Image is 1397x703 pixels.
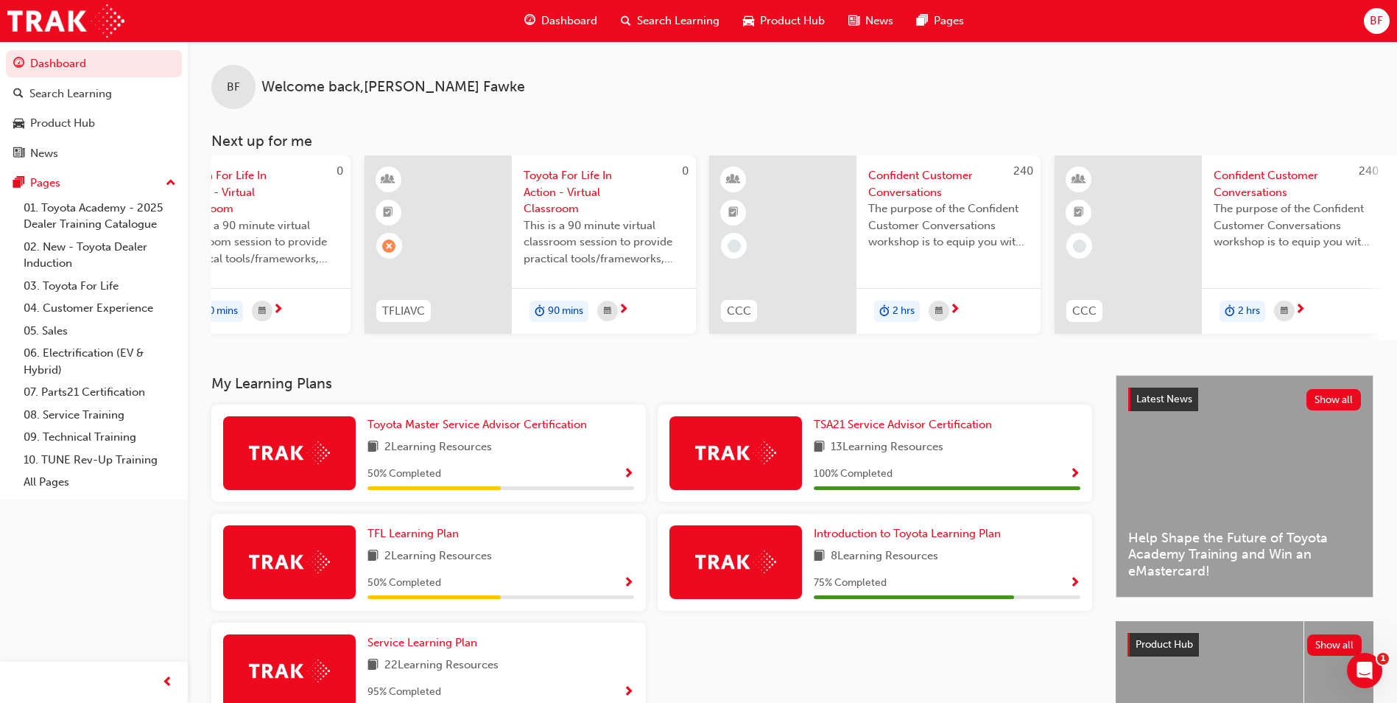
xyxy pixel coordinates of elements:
[743,12,754,30] span: car-icon
[30,175,60,192] div: Pages
[384,657,499,675] span: 22 Learning Resources
[535,302,545,321] span: duration-icon
[814,418,992,431] span: TSA21 Service Advisor Certification
[384,548,492,566] span: 2 Learning Resources
[6,80,182,108] a: Search Learning
[258,302,266,321] span: calendar-icon
[618,304,629,317] span: next-icon
[695,550,776,573] img: Trak
[166,174,176,193] span: up-icon
[1069,468,1080,481] span: Show Progress
[814,527,1001,540] span: Introduction to Toyota Learning Plan
[848,12,859,30] span: news-icon
[1370,13,1383,29] span: BF
[367,418,587,431] span: Toyota Master Service Advisor Certification
[728,170,739,189] span: learningResourceType_INSTRUCTOR_LED-icon
[879,302,890,321] span: duration-icon
[524,167,684,217] span: Toyota For Life In Action - Virtual Classroom
[261,79,525,96] span: Welcome back , [PERSON_NAME] Fawke
[831,438,943,457] span: 13 Learning Resources
[18,381,182,404] a: 07. Parts21 Certification
[1214,167,1374,200] span: Confident Customer Conversations
[6,47,182,169] button: DashboardSearch LearningProduct HubNews
[367,548,379,566] span: book-icon
[162,674,173,692] span: prev-icon
[1074,203,1084,223] span: booktick-icon
[7,4,124,38] img: Trak
[1073,239,1086,253] span: learningRecordVerb_NONE-icon
[1069,465,1080,483] button: Show Progress
[18,449,182,472] a: 10. TUNE Rev-Up Training
[1127,633,1362,657] a: Product HubShow all
[893,303,915,320] span: 2 hrs
[367,575,441,592] span: 50 % Completed
[1307,634,1362,656] button: Show all
[18,342,182,381] a: 06. Electrification (EV & Hybrid)
[249,550,330,573] img: Trak
[623,686,634,699] span: Show Progress
[18,275,182,298] a: 03. Toyota For Life
[814,525,1007,542] a: Introduction to Toyota Learning Plan
[1128,530,1361,580] span: Help Shape the Future of Toyota Academy Training and Win an eMastercard!
[831,548,938,566] span: 8 Learning Resources
[365,155,696,334] a: 0TFLIAVCToyota For Life In Action - Virtual ClassroomThis is a 90 minute virtual classroom sessio...
[18,197,182,236] a: 01. Toyota Academy - 2025 Dealer Training Catalogue
[868,200,1029,251] span: The purpose of the Confident Customer Conversations workshop is to equip you with tools to commun...
[367,657,379,675] span: book-icon
[6,50,182,77] a: Dashboard
[249,441,330,464] img: Trak
[383,170,393,189] span: learningResourceType_INSTRUCTOR_LED-icon
[541,13,597,29] span: Dashboard
[367,684,441,701] span: 95 % Completed
[934,13,964,29] span: Pages
[524,217,684,267] span: This is a 90 minute virtual classroom session to provide practical tools/frameworks, behaviours a...
[1364,8,1390,34] button: BF
[604,302,611,321] span: calendar-icon
[513,6,609,36] a: guage-iconDashboard
[814,438,825,457] span: book-icon
[18,236,182,275] a: 02. New - Toyota Dealer Induction
[1074,170,1084,189] span: learningResourceType_INSTRUCTOR_LED-icon
[728,239,741,253] span: learningRecordVerb_NONE-icon
[1281,302,1288,321] span: calendar-icon
[6,169,182,197] button: Pages
[637,13,719,29] span: Search Learning
[367,527,459,540] span: TFL Learning Plan
[1359,164,1379,178] span: 240
[30,145,58,162] div: News
[178,167,339,217] span: Toyota For Life In Action - Virtual Classroom
[18,471,182,494] a: All Pages
[731,6,837,36] a: car-iconProduct Hub
[1225,302,1235,321] span: duration-icon
[203,303,238,320] span: 90 mins
[1072,303,1097,320] span: CCC
[382,303,425,320] span: TFLIAVC
[367,438,379,457] span: book-icon
[29,85,112,102] div: Search Learning
[1295,304,1306,317] span: next-icon
[623,683,634,702] button: Show Progress
[865,13,893,29] span: News
[1377,653,1389,665] span: 1
[814,575,887,592] span: 75 % Completed
[548,303,583,320] span: 90 mins
[272,304,284,317] span: next-icon
[13,57,24,71] span: guage-icon
[18,404,182,427] a: 08. Service Training
[682,164,689,178] span: 0
[367,636,477,649] span: Service Learning Plan
[524,12,535,30] span: guage-icon
[949,304,960,317] span: next-icon
[868,167,1029,200] span: Confident Customer Conversations
[1136,638,1193,651] span: Product Hub
[709,155,1041,334] a: 240CCCConfident Customer ConversationsThe purpose of the Confident Customer Conversations worksho...
[695,441,776,464] img: Trak
[623,468,634,481] span: Show Progress
[188,133,1397,150] h3: Next up for me
[1136,393,1192,405] span: Latest News
[13,88,24,101] span: search-icon
[367,466,441,483] span: 50 % Completed
[367,416,593,433] a: Toyota Master Service Advisor Certification
[935,302,943,321] span: calendar-icon
[18,320,182,343] a: 05. Sales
